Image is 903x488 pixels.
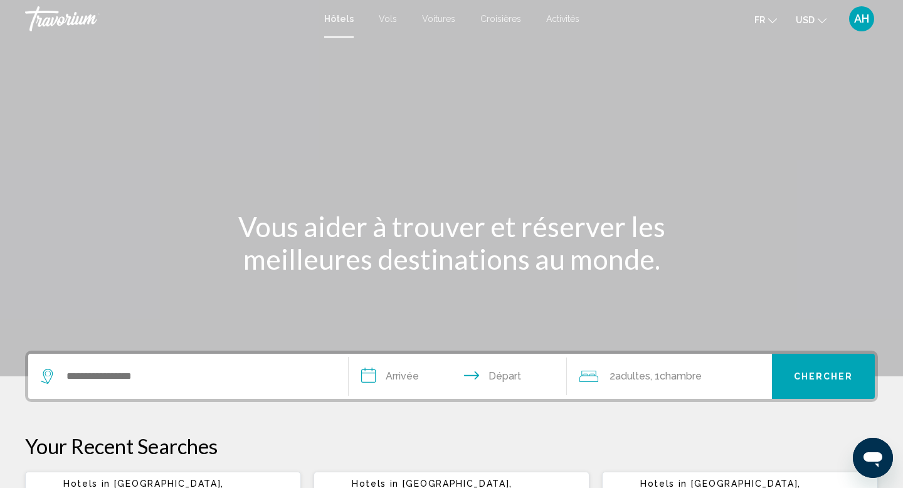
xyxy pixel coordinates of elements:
[324,14,354,24] a: Hôtels
[772,354,875,399] button: Chercher
[216,210,687,275] h1: Vous aider à trouver et réserver les meilleures destinations au monde.
[754,15,765,25] span: fr
[615,370,650,382] span: Adultes
[660,370,702,382] span: Chambre
[25,6,312,31] a: Travorium
[480,14,521,24] a: Croisières
[794,372,853,382] span: Chercher
[610,368,650,385] span: 2
[845,6,878,32] button: User Menu
[546,14,579,24] a: Activités
[754,11,777,29] button: Change language
[379,14,397,24] a: Vols
[28,354,875,399] div: Search widget
[650,368,702,385] span: , 1
[854,13,869,25] span: AH
[567,354,773,399] button: Travelers: 2 adults, 0 children
[796,11,826,29] button: Change currency
[422,14,455,24] a: Voitures
[25,433,878,459] p: Your Recent Searches
[796,15,815,25] span: USD
[349,354,567,399] button: Check in and out dates
[853,438,893,478] iframe: Bouton de lancement de la fenêtre de messagerie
